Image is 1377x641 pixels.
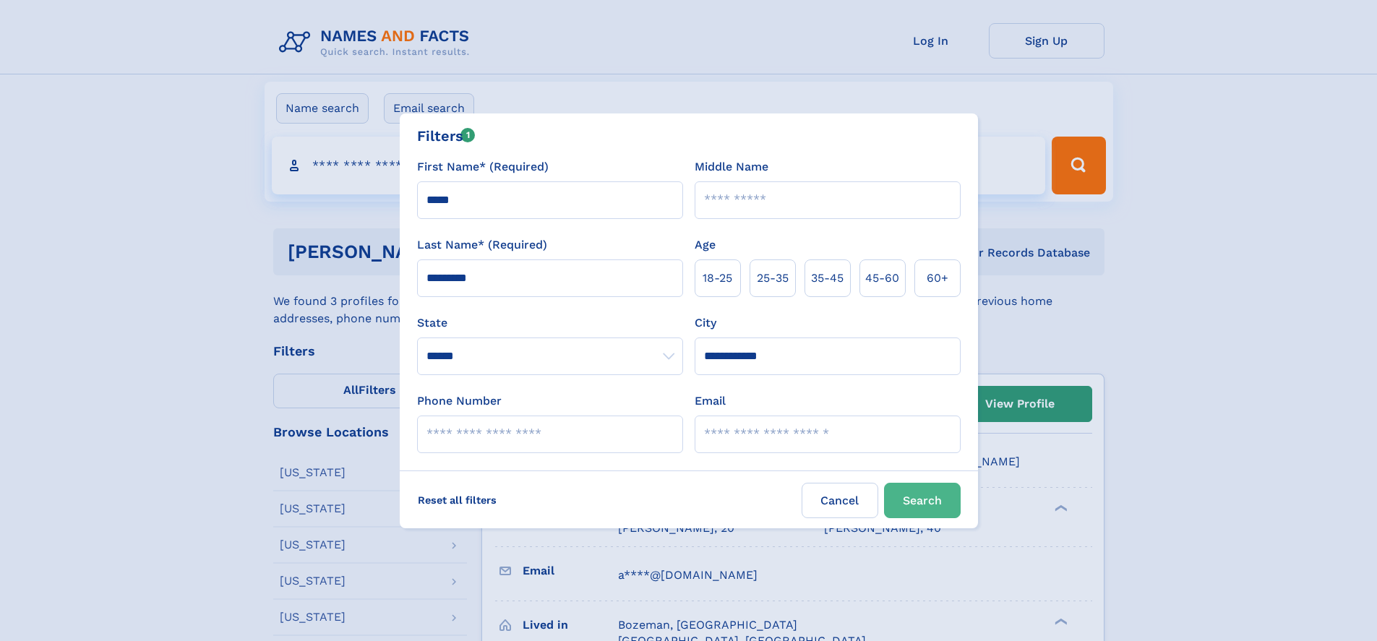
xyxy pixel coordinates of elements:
[695,392,726,410] label: Email
[695,158,768,176] label: Middle Name
[417,314,683,332] label: State
[802,483,878,518] label: Cancel
[417,392,502,410] label: Phone Number
[695,314,716,332] label: City
[884,483,961,518] button: Search
[703,270,732,287] span: 18‑25
[927,270,948,287] span: 60+
[865,270,899,287] span: 45‑60
[417,125,476,147] div: Filters
[408,483,506,517] label: Reset all filters
[417,158,549,176] label: First Name* (Required)
[811,270,844,287] span: 35‑45
[417,236,547,254] label: Last Name* (Required)
[757,270,789,287] span: 25‑35
[695,236,716,254] label: Age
